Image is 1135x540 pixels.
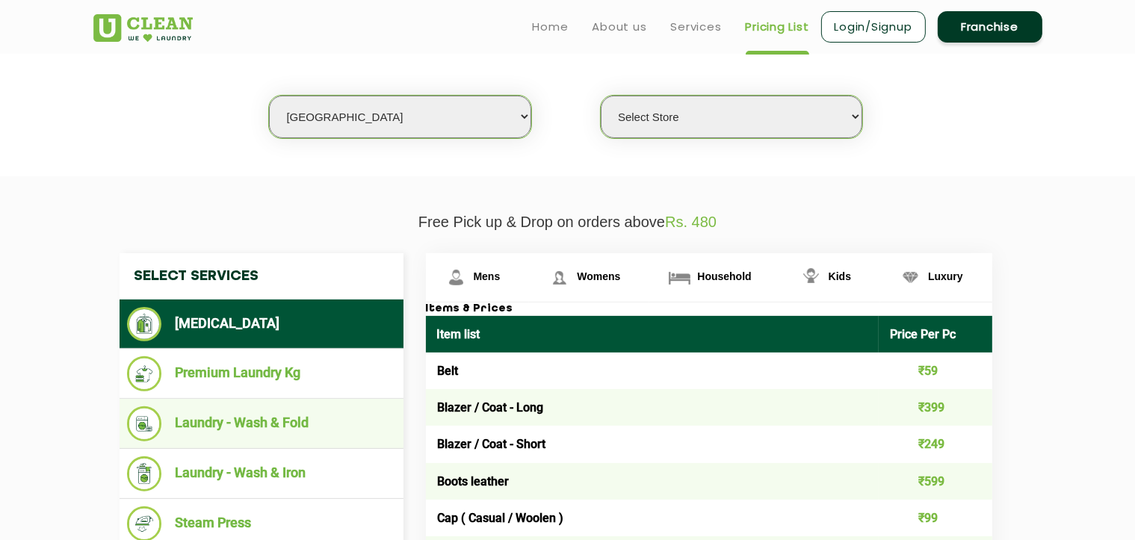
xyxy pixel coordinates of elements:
span: Household [697,270,751,282]
td: ₹249 [879,426,992,462]
a: Services [671,18,722,36]
img: Premium Laundry Kg [127,356,162,391]
img: Dry Cleaning [127,307,162,341]
h3: Items & Prices [426,302,992,316]
a: About us [593,18,647,36]
span: Rs. 480 [665,214,717,230]
span: Mens [474,270,501,282]
img: UClean Laundry and Dry Cleaning [93,14,193,42]
span: Kids [829,270,851,282]
td: ₹599 [879,463,992,500]
td: Boots leather [426,463,879,500]
span: Luxury [928,270,963,282]
td: Blazer / Coat - Long [426,389,879,426]
p: Free Pick up & Drop on orders above [93,214,1042,231]
td: Blazer / Coat - Short [426,426,879,462]
td: Cap ( Casual / Woolen ) [426,500,879,536]
img: Mens [443,264,469,291]
span: Womens [577,270,620,282]
td: Belt [426,353,879,389]
td: ₹59 [879,353,992,389]
li: Premium Laundry Kg [127,356,396,391]
th: Item list [426,316,879,353]
a: Home [533,18,569,36]
img: Laundry - Wash & Iron [127,456,162,491]
li: Laundry - Wash & Iron [127,456,396,491]
li: [MEDICAL_DATA] [127,307,396,341]
h4: Select Services [120,253,403,300]
img: Womens [546,264,572,291]
img: Kids [798,264,824,291]
li: Laundry - Wash & Fold [127,406,396,441]
a: Pricing List [746,18,809,36]
a: Login/Signup [821,11,926,43]
img: Household [667,264,693,291]
td: ₹399 [879,389,992,426]
td: ₹99 [879,500,992,536]
img: Luxury [897,264,924,291]
a: Franchise [938,11,1042,43]
th: Price Per Pc [879,316,992,353]
img: Laundry - Wash & Fold [127,406,162,441]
